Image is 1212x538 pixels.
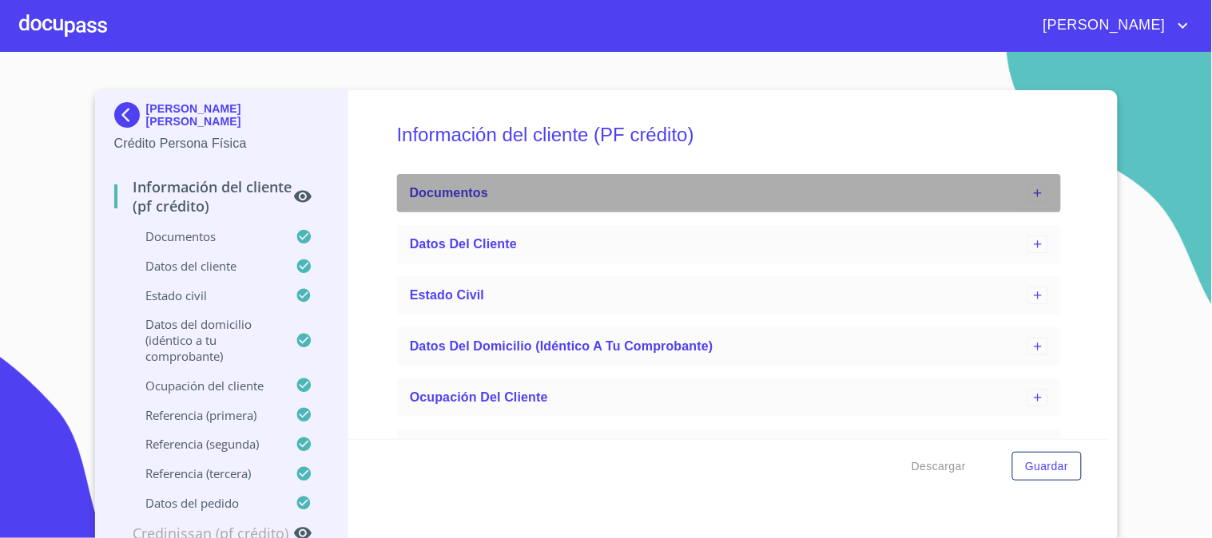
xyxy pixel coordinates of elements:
[1031,13,1193,38] button: account of current user
[410,288,484,302] span: Estado Civil
[905,452,972,481] button: Descargar
[410,390,548,404] span: Ocupación del Cliente
[397,327,1061,366] div: Datos del domicilio (idéntico a tu comprobante)
[397,225,1061,263] div: Datos del cliente
[114,378,296,394] p: Ocupación del Cliente
[397,378,1061,417] div: Ocupación del Cliente
[410,186,488,200] span: Documentos
[912,457,966,477] span: Descargar
[1031,13,1174,38] span: [PERSON_NAME]
[397,174,1061,212] div: Documentos
[114,102,329,134] div: [PERSON_NAME] [PERSON_NAME]
[114,407,296,423] p: Referencia (primera)
[114,258,296,274] p: Datos del cliente
[146,102,329,128] p: [PERSON_NAME] [PERSON_NAME]
[114,465,296,481] p: Referencia (tercera)
[1025,457,1068,477] span: Guardar
[410,237,517,251] span: Datos del cliente
[114,287,296,303] p: Estado Civil
[114,495,296,511] p: Datos del pedido
[410,339,713,353] span: Datos del domicilio (idéntico a tu comprobante)
[114,177,294,216] p: Información del cliente (PF crédito)
[397,276,1061,314] div: Estado Civil
[114,316,296,364] p: Datos del domicilio (idéntico a tu comprobante)
[114,228,296,244] p: Documentos
[1012,452,1081,481] button: Guardar
[114,436,296,452] p: Referencia (segunda)
[114,134,329,153] p: Crédito Persona Física
[397,102,1061,168] h5: Información del cliente (PF crédito)
[114,102,146,128] img: Docupass spot blue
